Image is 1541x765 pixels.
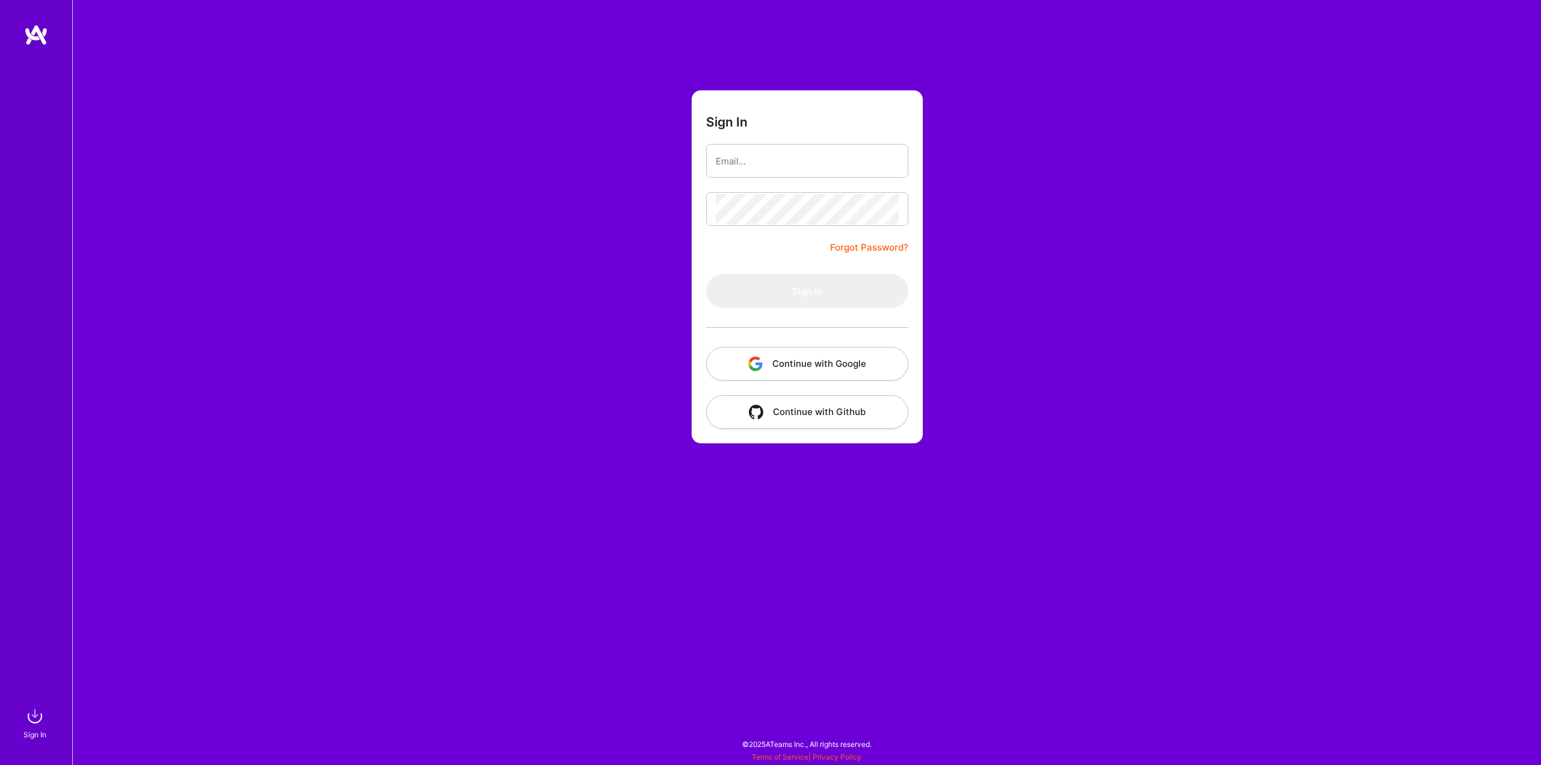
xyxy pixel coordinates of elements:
[24,24,48,46] img: logo
[748,357,763,371] img: icon
[23,704,47,728] img: sign in
[706,395,908,429] button: Continue with Github
[749,405,763,419] img: icon
[830,240,908,255] a: Forgot Password?
[72,729,1541,759] div: © 2025 ATeams Inc., All rights reserved.
[25,704,47,741] a: sign inSign In
[716,146,899,176] input: Email...
[706,347,908,381] button: Continue with Google
[23,728,46,741] div: Sign In
[752,752,861,761] span: |
[706,114,748,130] h3: Sign In
[706,274,908,308] button: Sign In
[813,752,861,761] a: Privacy Policy
[752,752,808,761] a: Terms of Service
